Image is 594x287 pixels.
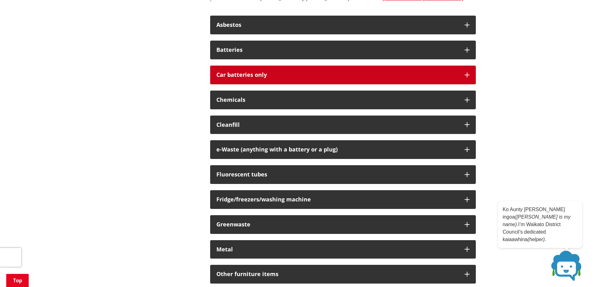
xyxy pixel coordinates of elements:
button: Cleanfill [210,116,476,134]
button: Other furniture items [210,265,476,284]
button: Batteries [210,41,476,59]
div: Fridge/freezers/washing machine [216,196,458,203]
button: Greenwaste [210,215,476,234]
a: Top [6,274,29,287]
button: Asbestos [210,16,476,34]
div: Cleanfill [216,122,458,128]
div: Other furniture items [216,271,458,277]
div: Metal [216,246,458,253]
p: Ko Aunty [PERSON_NAME] ingoa I’m Waikato District Council’s dedicated kaiaawhina . [503,206,577,243]
em: (helper) [528,237,545,242]
button: Chemicals [210,91,476,109]
em: ([PERSON_NAME] is my name). [503,214,571,227]
div: Batteries [216,47,458,53]
div: Chemicals [216,97,458,103]
div: Fluorescent tubes [216,171,458,178]
div: Asbestos [216,22,458,28]
button: Fluorescent tubes [210,165,476,184]
button: Fridge/freezers/washing machine [210,190,476,209]
div: Car batteries only [216,72,458,78]
div: e-Waste (anything with a battery or a plug) [216,146,458,153]
div: Greenwaste [216,221,458,228]
button: Car batteries only [210,66,476,84]
button: e-Waste (anything with a battery or a plug) [210,140,476,159]
button: Metal [210,240,476,259]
